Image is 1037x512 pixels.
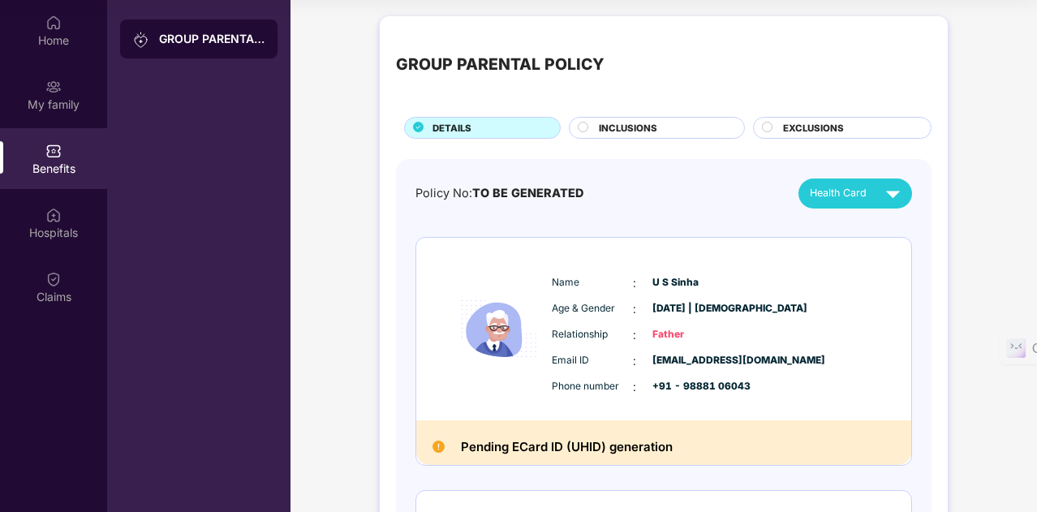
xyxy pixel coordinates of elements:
img: svg+xml;base64,PHN2ZyB4bWxucz0iaHR0cDovL3d3dy53My5vcmcvMjAwMC9zdmciIHZpZXdCb3g9IjAgMCAyNCAyNCIgd2... [879,179,907,208]
span: : [633,326,636,344]
span: Health Card [810,185,867,201]
span: Relationship [552,327,633,342]
span: TO BE GENERATED [472,186,583,200]
span: U S Sinha [652,275,734,290]
button: Health Card [798,179,912,209]
span: Email ID [552,353,633,368]
span: EXCLUSIONS [783,121,844,136]
span: +91 - 98881 06043 [652,379,734,394]
span: [DATE] | [DEMOGRAPHIC_DATA] [652,301,734,316]
span: INCLUSIONS [599,121,657,136]
img: svg+xml;base64,PHN2ZyBpZD0iSG9tZSIgeG1sbnM9Imh0dHA6Ly93d3cudzMub3JnLzIwMDAvc3ZnIiB3aWR0aD0iMjAiIG... [45,15,62,31]
img: svg+xml;base64,PHN2ZyB3aWR0aD0iMjAiIGhlaWdodD0iMjAiIHZpZXdCb3g9IjAgMCAyMCAyMCIgZmlsbD0ibm9uZSIgeG... [133,32,149,48]
img: svg+xml;base64,PHN2ZyBpZD0iQmVuZWZpdHMiIHhtbG5zPSJodHRwOi8vd3d3LnczLm9yZy8yMDAwL3N2ZyIgd2lkdGg9Ij... [45,143,62,159]
span: DETAILS [432,121,471,136]
img: icon [450,262,548,396]
span: : [633,352,636,370]
h2: Pending ECard ID (UHID) generation [461,437,673,458]
span: [EMAIL_ADDRESS][DOMAIN_NAME] [652,353,734,368]
span: Age & Gender [552,301,633,316]
img: svg+xml;base64,PHN2ZyB3aWR0aD0iMjAiIGhlaWdodD0iMjAiIHZpZXdCb3g9IjAgMCAyMCAyMCIgZmlsbD0ibm9uZSIgeG... [45,79,62,95]
div: GROUP PARENTAL POLICY [159,31,265,47]
img: Pending [432,441,445,453]
span: : [633,300,636,318]
div: Policy No: [415,184,583,203]
img: svg+xml;base64,PHN2ZyBpZD0iSG9zcGl0YWxzIiB4bWxucz0iaHR0cDovL3d3dy53My5vcmcvMjAwMC9zdmciIHdpZHRoPS... [45,207,62,223]
span: : [633,274,636,292]
span: : [633,378,636,396]
span: Name [552,275,633,290]
img: svg+xml;base64,PHN2ZyBpZD0iQ2xhaW0iIHhtbG5zPSJodHRwOi8vd3d3LnczLm9yZy8yMDAwL3N2ZyIgd2lkdGg9IjIwIi... [45,271,62,287]
span: Phone number [552,379,633,394]
div: GROUP PARENTAL POLICY [396,52,605,77]
span: Father [652,327,734,342]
